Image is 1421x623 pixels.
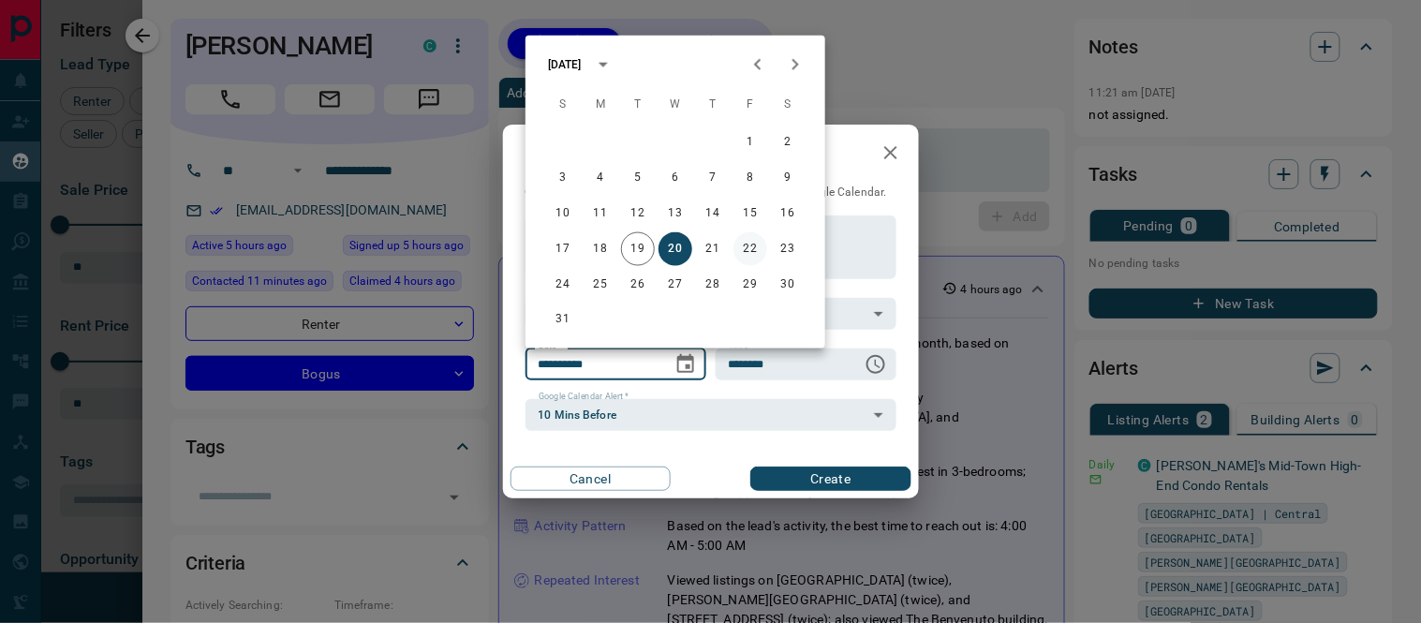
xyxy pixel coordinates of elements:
[659,232,692,266] button: 20
[584,197,617,230] button: 11
[771,86,805,124] span: Saturday
[621,232,655,266] button: 19
[584,268,617,302] button: 25
[546,268,580,302] button: 24
[584,232,617,266] button: 18
[696,197,730,230] button: 14
[546,161,580,195] button: 3
[584,86,617,124] span: Monday
[733,126,767,159] button: 1
[857,346,895,383] button: Choose time, selected time is 6:00 AM
[539,340,562,352] label: Date
[696,86,730,124] span: Thursday
[733,268,767,302] button: 29
[733,232,767,266] button: 22
[659,86,692,124] span: Wednesday
[621,268,655,302] button: 26
[503,125,630,185] h2: New Task
[659,161,692,195] button: 6
[511,467,671,491] button: Cancel
[546,304,580,337] button: 31
[667,346,704,383] button: Choose date, selected date is Aug 20, 2025
[696,232,730,266] button: 21
[548,56,582,73] div: [DATE]
[525,399,896,431] div: 10 Mins Before
[771,197,805,230] button: 16
[659,268,692,302] button: 27
[733,86,767,124] span: Friday
[621,161,655,195] button: 5
[696,268,730,302] button: 28
[771,232,805,266] button: 23
[659,197,692,230] button: 13
[777,46,814,83] button: Next month
[546,197,580,230] button: 10
[729,340,753,352] label: Time
[621,86,655,124] span: Tuesday
[733,161,767,195] button: 8
[771,126,805,159] button: 2
[587,49,619,81] button: calendar view is open, switch to year view
[739,46,777,83] button: Previous month
[546,232,580,266] button: 17
[771,268,805,302] button: 30
[546,86,580,124] span: Sunday
[733,197,767,230] button: 15
[696,161,730,195] button: 7
[621,197,655,230] button: 12
[539,391,629,403] label: Google Calendar Alert
[584,161,617,195] button: 4
[750,467,910,491] button: Create
[771,161,805,195] button: 9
